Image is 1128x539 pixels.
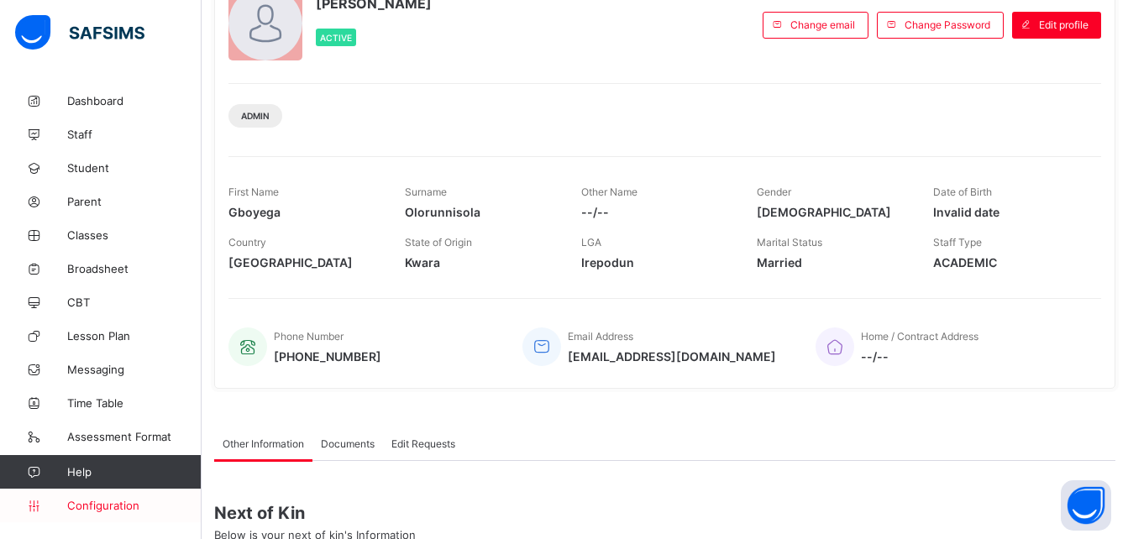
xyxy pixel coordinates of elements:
img: safsims [15,15,144,50]
span: Admin [241,111,270,121]
span: [GEOGRAPHIC_DATA] [228,255,380,269]
span: Edit Requests [391,437,455,450]
span: Documents [321,437,375,450]
span: CBT [67,296,202,309]
span: Active [320,33,352,43]
span: First Name [228,186,279,198]
span: Lesson Plan [67,329,202,343]
span: Other Information [223,437,304,450]
button: Open asap [1061,480,1111,531]
span: LGA [581,236,601,249]
span: Kwara [405,255,556,269]
span: Assessment Format [67,430,202,443]
span: Email Address [568,330,633,343]
span: [DEMOGRAPHIC_DATA] [757,205,908,219]
span: Gender [757,186,791,198]
span: Gboyega [228,205,380,219]
span: Change Password [905,18,990,31]
span: Staff Type [933,236,982,249]
span: Staff [67,128,202,141]
span: Marital Status [757,236,822,249]
span: Messaging [67,363,202,376]
span: Married [757,255,908,269]
span: Parent [67,195,202,208]
span: Dashboard [67,94,202,107]
span: Irepodun [581,255,732,269]
span: Configuration [67,499,201,512]
span: Home / Contract Address [861,330,978,343]
span: Broadsheet [67,262,202,275]
span: [PHONE_NUMBER] [274,349,381,364]
span: ACADEMIC [933,255,1084,269]
span: Help [67,465,201,479]
span: Time Table [67,396,202,410]
span: Change email [790,18,855,31]
span: Phone Number [274,330,344,343]
span: Surname [405,186,447,198]
span: Olorunnisola [405,205,556,219]
span: --/-- [861,349,978,364]
span: Country [228,236,266,249]
span: Date of Birth [933,186,992,198]
span: Invalid date [933,205,1084,219]
span: Edit profile [1039,18,1089,31]
span: Next of Kin [214,503,1115,523]
span: State of Origin [405,236,472,249]
span: Classes [67,228,202,242]
span: Other Name [581,186,637,198]
span: Student [67,161,202,175]
span: --/-- [581,205,732,219]
span: [EMAIL_ADDRESS][DOMAIN_NAME] [568,349,776,364]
